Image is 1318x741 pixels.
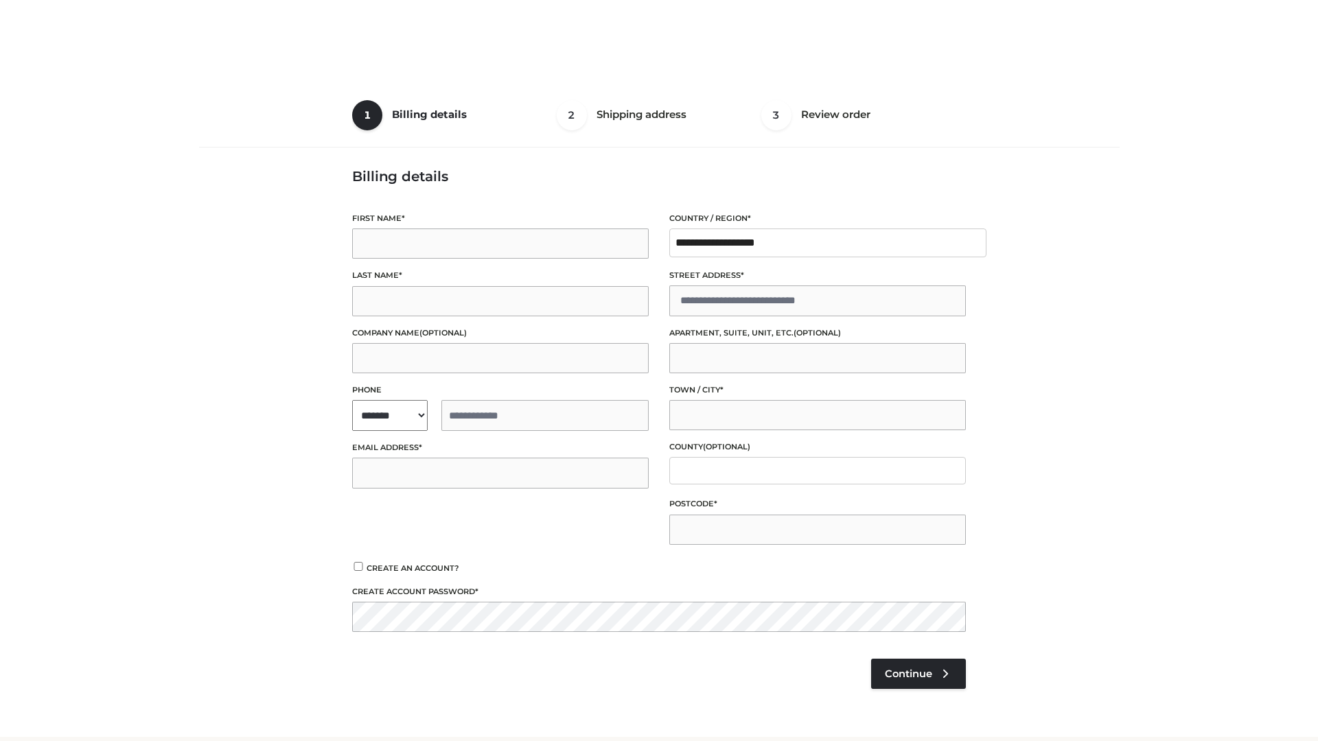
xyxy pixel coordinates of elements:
label: Country / Region [669,212,966,225]
label: Street address [669,269,966,282]
span: 2 [557,100,587,130]
label: Company name [352,327,649,340]
span: Shipping address [597,108,686,121]
span: 1 [352,100,382,130]
label: Town / City [669,384,966,397]
span: Create an account? [367,563,459,573]
label: County [669,440,966,454]
label: Last name [352,269,649,282]
input: Create an account? [352,562,365,571]
span: (optional) [419,328,467,338]
span: (optional) [794,328,841,338]
label: Phone [352,384,649,397]
h3: Billing details [352,168,966,185]
label: First name [352,212,649,225]
span: Billing details [392,108,467,121]
label: Create account password [352,585,966,598]
span: 3 [761,100,791,130]
span: Review order [801,108,870,121]
label: Apartment, suite, unit, etc. [669,327,966,340]
a: Continue [871,659,966,689]
label: Postcode [669,497,966,510]
span: (optional) [703,442,750,451]
span: Continue [885,668,932,680]
label: Email address [352,441,649,454]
